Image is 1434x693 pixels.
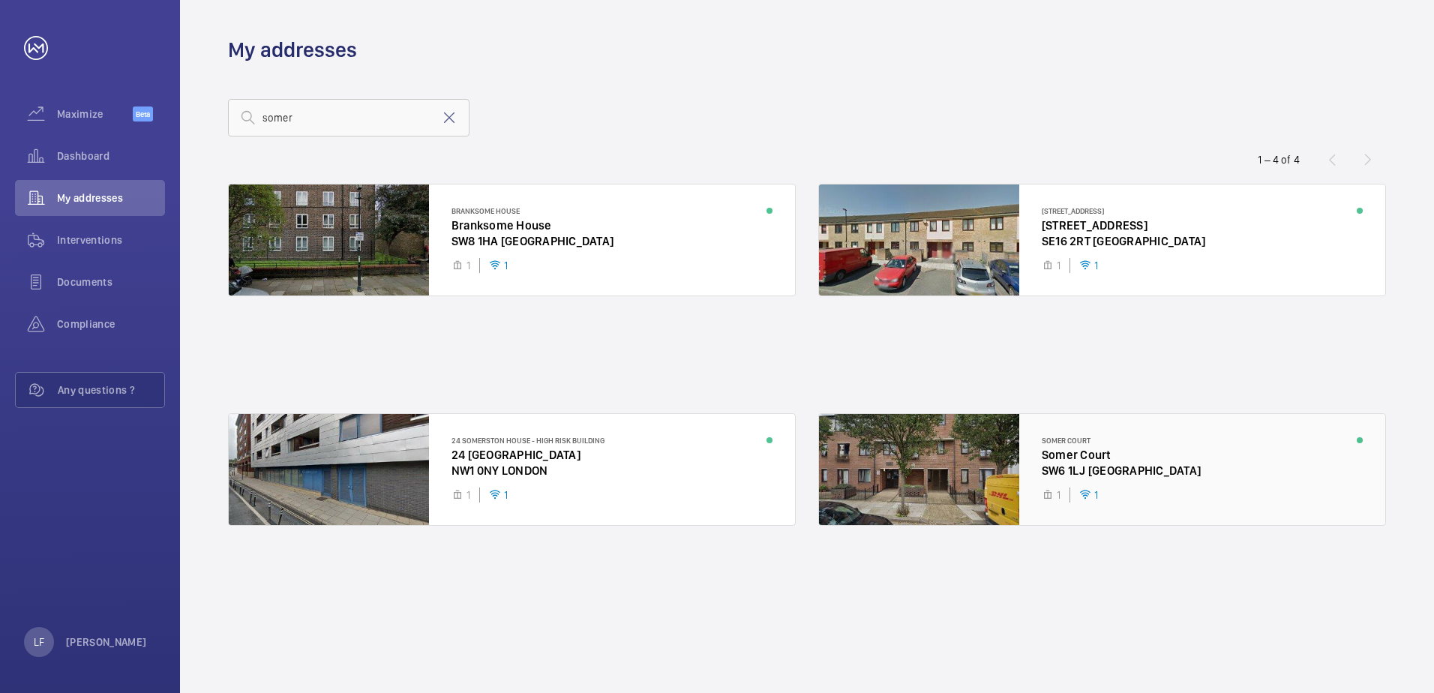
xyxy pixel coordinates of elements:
span: Compliance [57,316,165,331]
h1: My addresses [228,36,357,64]
span: Dashboard [57,148,165,163]
span: My addresses [57,190,165,205]
span: Interventions [57,232,165,247]
p: [PERSON_NAME] [66,634,147,649]
span: Documents [57,274,165,289]
div: 1 – 4 of 4 [1258,152,1300,167]
span: Maximize [57,106,133,121]
span: Beta [133,106,153,121]
span: Any questions ? [58,382,164,397]
p: LF [34,634,44,649]
input: Search by address [228,99,469,136]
